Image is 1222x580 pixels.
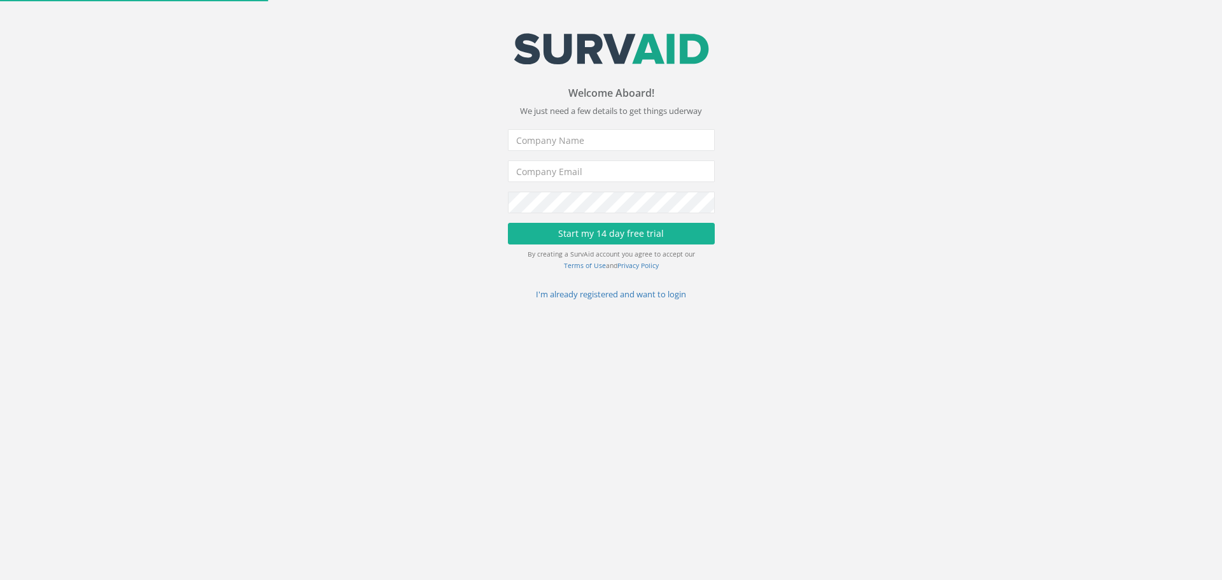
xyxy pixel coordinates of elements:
[536,288,686,300] a: I'm already registered and want to login
[508,223,715,244] button: Start my 14 day free trial
[617,261,659,270] a: Privacy Policy
[564,261,606,270] a: Terms of Use
[508,160,715,182] input: Company Email
[508,129,715,151] input: Company Name
[528,250,695,270] small: By creating a SurvAid account you agree to accept our and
